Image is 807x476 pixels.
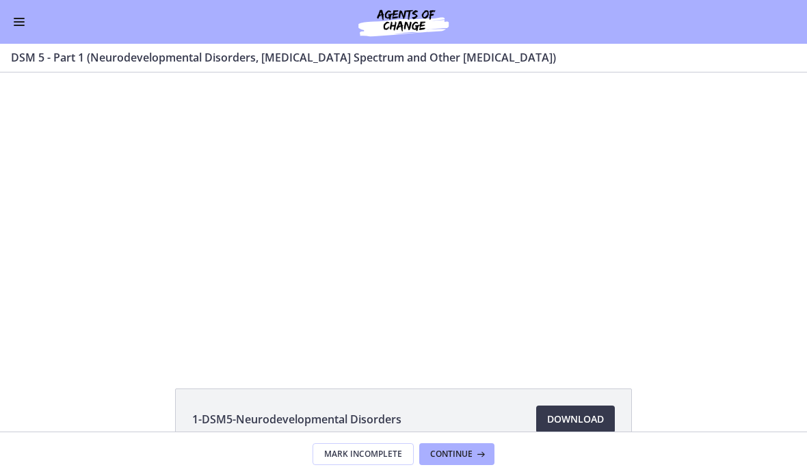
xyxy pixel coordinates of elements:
button: Mark Incomplete [313,443,414,465]
span: Continue [430,449,473,460]
img: Agents of Change [321,5,486,38]
a: Download [536,406,615,433]
span: Mark Incomplete [324,449,402,460]
span: Download [547,411,604,427]
button: Continue [419,443,494,465]
button: Enable menu [11,14,27,30]
h3: DSM 5 - Part 1 (Neurodevelopmental Disorders, [MEDICAL_DATA] Spectrum and Other [MEDICAL_DATA]) [11,49,780,66]
span: 1-DSM5-Neurodevelopmental Disorders [192,411,401,427]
